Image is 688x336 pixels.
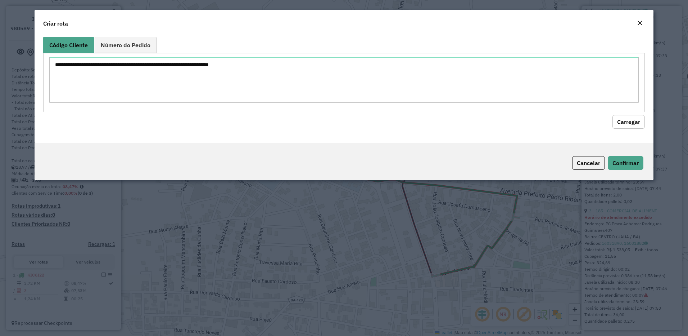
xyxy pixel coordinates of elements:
[608,156,643,170] button: Confirmar
[101,42,150,48] span: Número do Pedido
[637,20,643,26] em: Fechar
[43,19,68,28] h4: Criar rota
[612,115,645,129] button: Carregar
[635,19,645,28] button: Close
[49,42,88,48] span: Código Cliente
[572,156,605,170] button: Cancelar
